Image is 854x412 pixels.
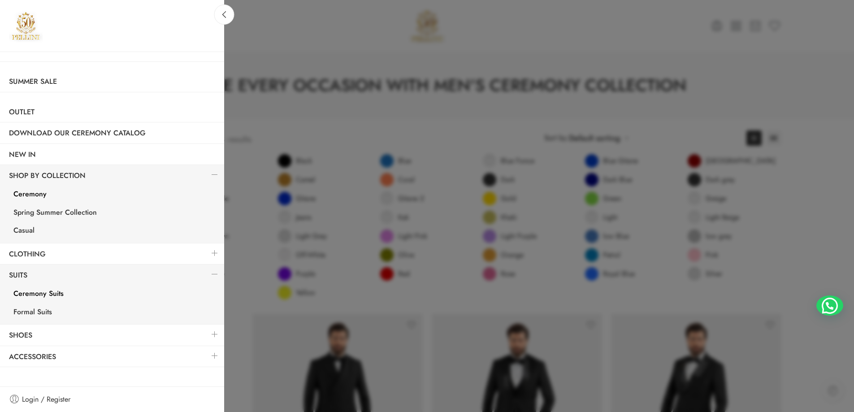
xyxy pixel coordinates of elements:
[9,9,43,43] a: Pellini -
[9,394,215,405] a: Login / Register
[4,186,224,204] a: Ceremony
[4,222,224,241] a: Casual
[4,286,224,304] a: Ceremony Suits
[4,204,224,223] a: Spring Summer Collection
[4,304,224,322] a: Formal Suits
[9,9,43,43] img: Pellini
[22,394,70,405] span: Login / Register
